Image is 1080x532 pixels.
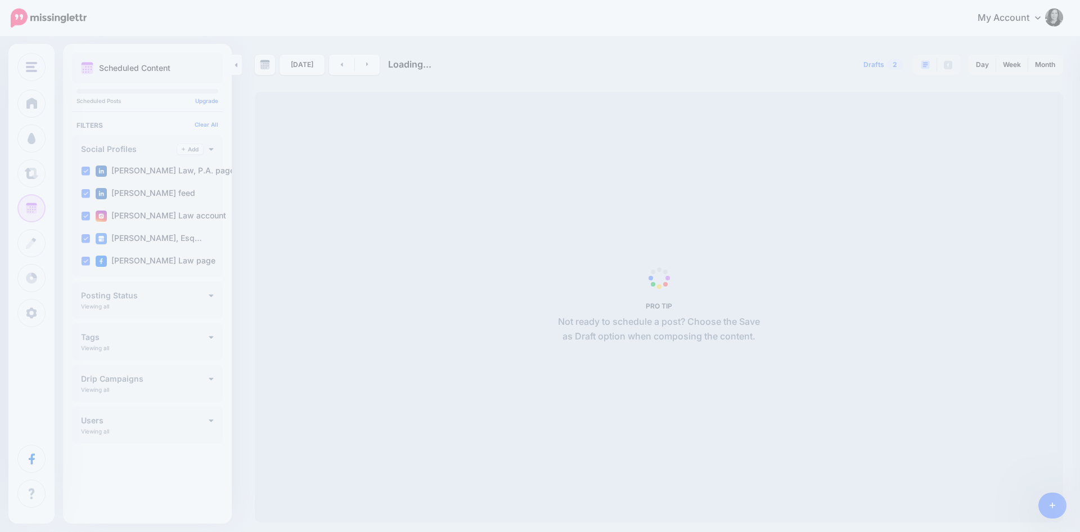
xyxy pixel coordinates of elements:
[1028,56,1062,74] a: Month
[76,121,218,129] h4: Filters
[96,256,215,267] label: [PERSON_NAME] Law page
[887,59,903,70] span: 2
[388,59,431,70] span: Loading...
[195,97,218,104] a: Upgrade
[81,62,93,74] img: calendar.png
[81,292,209,299] h4: Posting Status
[76,98,218,104] p: Scheduled Posts
[260,60,270,70] img: calendar-grey-darker.png
[96,211,107,222] img: instagram-square.png
[177,144,203,154] a: Add
[96,256,107,267] img: facebook-square.png
[96,211,226,222] label: [PERSON_NAME] Law account
[96,233,107,244] img: google_business-square.png
[96,188,107,199] img: linkedin-square.png
[96,188,195,199] label: [PERSON_NAME] feed
[96,166,107,177] img: linkedin-square.png
[969,56,996,74] a: Day
[96,166,235,177] label: [PERSON_NAME] Law, P.A. page
[81,145,177,153] h4: Social Profiles
[857,55,910,75] a: Drafts2
[996,56,1028,74] a: Week
[195,121,218,128] a: Clear All
[81,333,209,341] h4: Tags
[863,61,884,68] span: Drafts
[81,386,109,393] p: Viewing all
[553,315,764,344] p: Not ready to schedule a post? Choose the Save as Draft option when composing the content.
[96,233,202,244] label: [PERSON_NAME], Esq…
[26,62,37,72] img: menu.png
[81,303,109,310] p: Viewing all
[944,61,952,69] img: facebook-grey-square.png
[280,55,325,75] a: [DATE]
[81,345,109,351] p: Viewing all
[921,60,930,69] img: paragraph-boxed.png
[99,64,170,72] p: Scheduled Content
[966,5,1063,32] a: My Account
[553,302,764,310] h5: PRO TIP
[81,417,209,424] h4: Users
[81,428,109,435] p: Viewing all
[11,8,87,28] img: Missinglettr
[81,375,209,383] h4: Drip Campaigns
